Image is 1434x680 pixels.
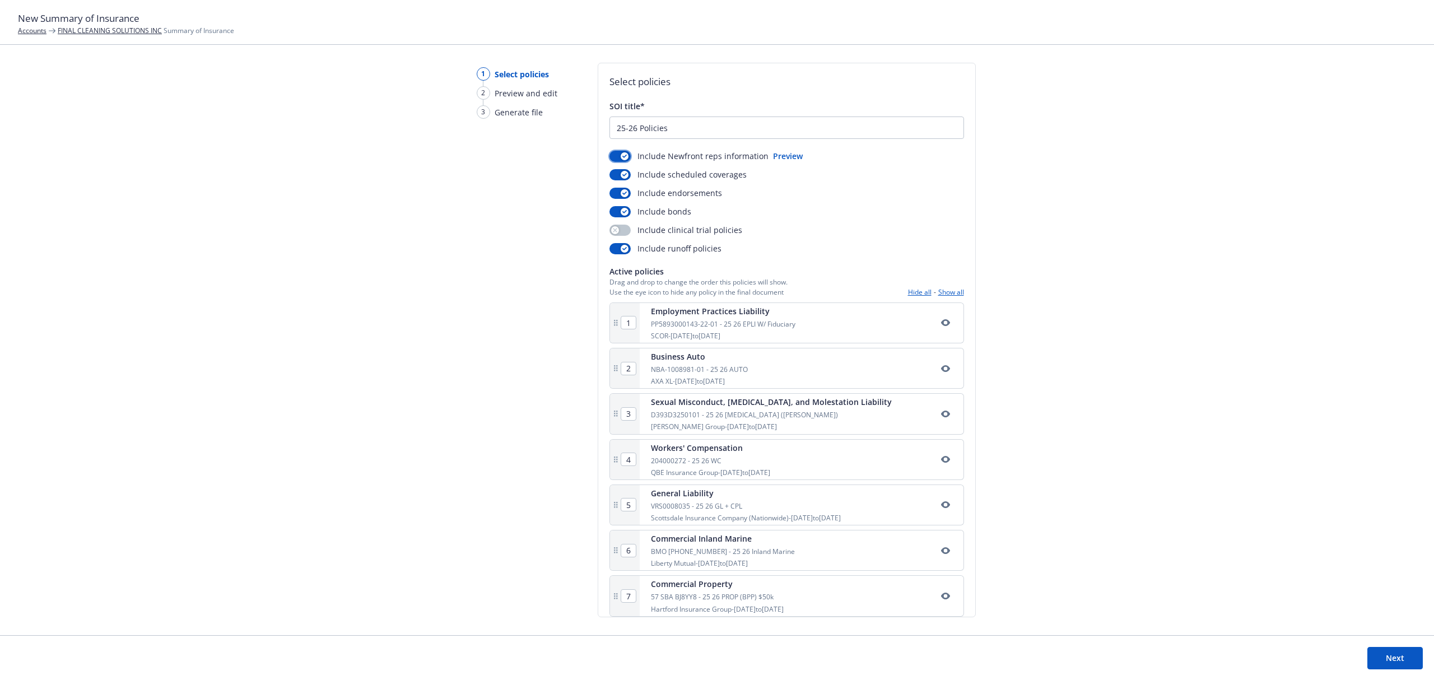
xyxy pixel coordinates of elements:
[651,487,841,499] div: General Liability
[610,117,963,138] input: Enter a title
[495,106,543,118] span: Generate file
[651,558,795,568] div: Liberty Mutual - [DATE] to [DATE]
[609,101,645,111] span: SOI title*
[651,533,795,544] div: Commercial Inland Marine
[773,150,803,162] button: Preview
[58,26,234,35] span: Summary of Insurance
[18,26,46,35] a: Accounts
[495,68,549,80] span: Select policies
[651,305,795,317] div: Employment Practices Liability
[609,187,722,199] div: Include endorsements
[651,422,892,431] div: [PERSON_NAME] Group - [DATE] to [DATE]
[651,604,784,614] div: Hartford Insurance Group - [DATE] to [DATE]
[651,547,795,556] div: BMO [PHONE_NUMBER] - 25 26 Inland Marine
[609,575,964,616] div: Commercial Property57 SBA BJ8YY8 - 25 26 PROP (BPP) $50kHartford Insurance Group-[DATE]to[DATE]
[609,206,691,217] div: Include bonds
[651,319,795,329] div: PP5893000143-22-01 - 25 26 EPLI W/ Fiduciary
[651,592,784,602] div: 57 SBA BJ8YY8 - 25 26 PROP (BPP) $50k
[609,224,742,236] div: Include clinical trial policies
[609,150,769,162] div: Include Newfront reps information
[609,74,964,89] h2: Select policies
[477,105,490,119] div: 3
[651,468,770,477] div: QBE Insurance Group - [DATE] to [DATE]
[609,530,964,571] div: Commercial Inland MarineBMO [PHONE_NUMBER] - 25 26 Inland MarineLiberty Mutual-[DATE]to[DATE]
[651,365,748,374] div: NBA-1008981-01 - 25 26 AUTO
[651,376,748,386] div: AXA XL - [DATE] to [DATE]
[477,67,490,81] div: 1
[609,393,964,434] div: Sexual Misconduct, [MEDICAL_DATA], and Molestation LiabilityD393D3250101 - 25 26 [MEDICAL_DATA] (...
[651,578,784,590] div: Commercial Property
[58,26,162,35] a: FINAL CLEANING SOLUTIONS INC
[908,287,932,297] button: Hide all
[477,86,490,100] div: 2
[651,456,770,465] div: 204000272 - 25 26 WC
[18,11,1416,26] h1: New Summary of Insurance
[609,243,721,254] div: Include runoff policies
[609,277,788,296] span: Drag and drop to change the order this policies will show. Use the eye icon to hide any policy in...
[651,501,841,511] div: VRS0008035 - 25 26 GL + CPL
[938,287,964,297] button: Show all
[609,169,747,180] div: Include scheduled coverages
[609,485,964,525] div: General LiabilityVRS0008035 - 25 26 GL + CPLScottsdale Insurance Company (Nationwide)-[DATE]to[DATE]
[609,439,964,480] div: Workers' Compensation204000272 - 25 26 WCQBE Insurance Group-[DATE]to[DATE]
[651,442,770,454] div: Workers' Compensation
[651,396,892,408] div: Sexual Misconduct, [MEDICAL_DATA], and Molestation Liability
[609,348,964,389] div: Business AutoNBA-1008981-01 - 25 26 AUTOAXA XL-[DATE]to[DATE]
[495,87,557,99] span: Preview and edit
[651,410,892,420] div: D393D3250101 - 25 26 [MEDICAL_DATA] ([PERSON_NAME])
[651,331,795,341] div: SCOR - [DATE] to [DATE]
[609,302,964,343] div: Employment Practices LiabilityPP5893000143-22-01 - 25 26 EPLI W/ FiduciarySCOR-[DATE]to[DATE]
[651,351,748,362] div: Business Auto
[908,287,964,297] div: -
[609,266,788,277] span: Active policies
[651,513,841,523] div: Scottsdale Insurance Company (Nationwide) - [DATE] to [DATE]
[1367,647,1423,669] button: Next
